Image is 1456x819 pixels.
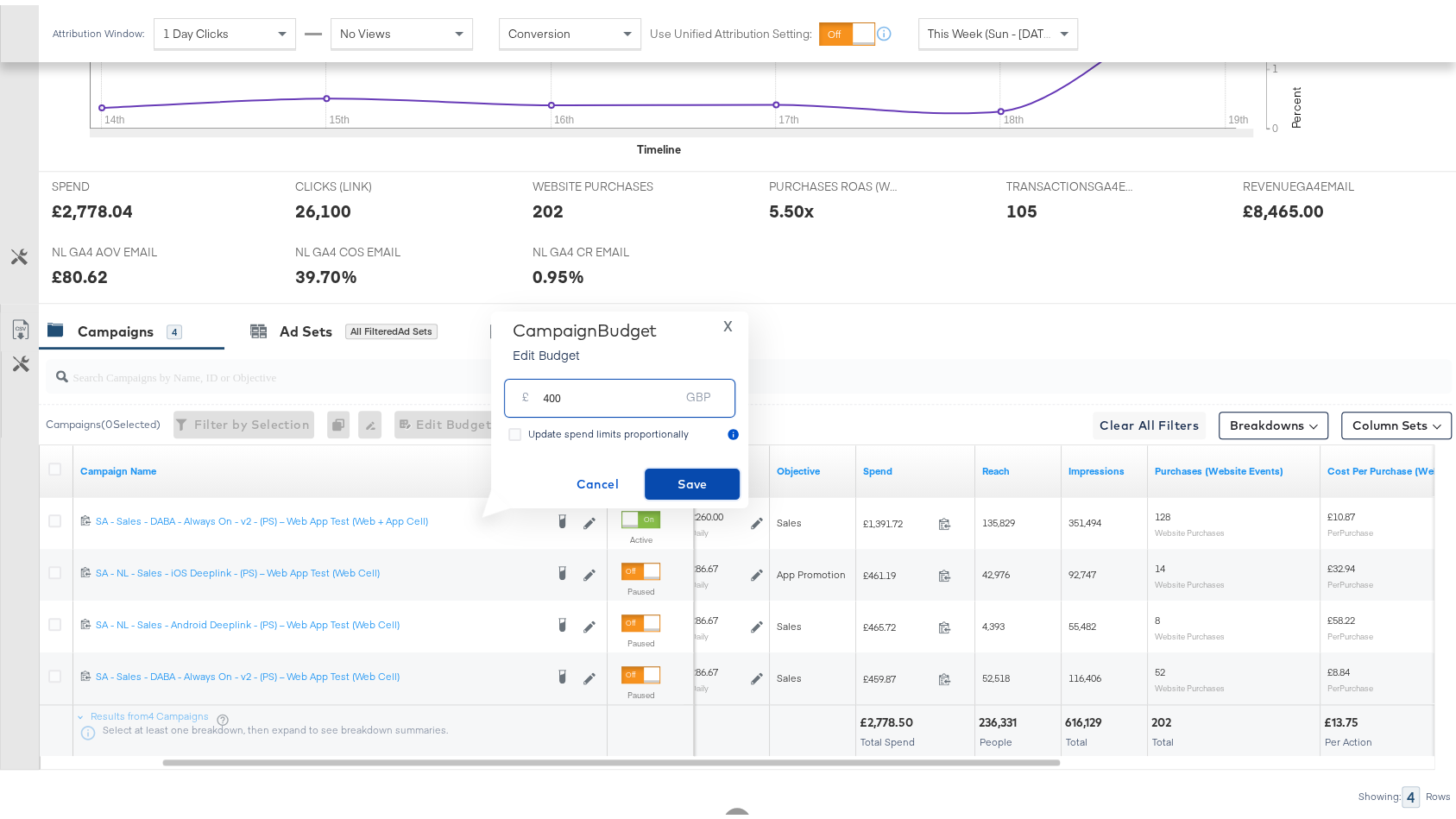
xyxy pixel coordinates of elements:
[96,509,544,526] a: SA - Sales - DABA - Always On - v2 - (PS) – Web App Test (Web + App Cell)
[280,317,332,337] div: Ad Sets
[777,614,802,627] span: Sales
[295,239,425,255] span: NL GA4 COS EMAIL
[928,21,1057,36] span: This Week (Sun - [DATE])
[1219,406,1328,434] button: Breakdowns
[650,21,812,37] label: Use Unified Attribution Setting:
[533,259,584,284] div: 0.95%
[96,509,544,523] div: SA - Sales - DABA - Always On - v2 - (PS) – Web App Test (Web + App Cell)
[295,259,357,284] div: 39.70%
[1425,785,1452,797] div: Rows
[1327,574,1373,584] sub: Per Purchase
[1068,614,1096,627] span: 55,482
[679,381,717,412] div: GBP
[979,709,1022,726] div: 236,331
[1155,626,1225,636] sub: Website Purchases
[1155,608,1160,621] span: 8
[78,317,154,337] div: Campaigns
[723,309,733,333] span: X
[645,463,740,495] button: Save
[513,341,657,358] p: Edit Budget
[690,505,723,519] div: £260.00
[1341,406,1452,434] button: Column Sets
[1100,410,1199,432] span: Clear All Filters
[1068,459,1141,473] a: The number of times your ad was served. On mobile apps an ad is counted as served the first time ...
[1243,173,1372,190] span: REVENUEGA4EMAIL
[557,469,638,490] span: Cancel
[860,730,915,743] span: Total Spend
[1155,557,1165,570] span: 14
[690,522,709,532] sub: Daily
[1068,511,1101,524] span: 351,494
[1151,709,1176,726] div: 202
[1093,406,1206,434] button: Clear All Filters
[1402,781,1420,803] div: 4
[1155,522,1225,532] sub: Website Purchases
[1155,459,1314,473] a: The number of times a purchase was made tracked by your Custom Audience pixel on your website aft...
[777,666,802,679] span: Sales
[1005,193,1037,218] div: 105
[515,381,536,412] div: £
[637,136,681,153] div: Timeline
[508,21,570,36] span: Conversion
[533,173,662,190] span: WEBSITE PURCHASES
[533,193,564,218] div: 202
[1155,660,1165,673] span: 52
[1155,677,1225,688] sub: Website Purchases
[1327,626,1373,636] sub: Per Purchase
[690,660,718,674] div: £86.67
[777,563,846,576] span: App Promotion
[46,412,161,427] div: Campaigns ( 0 Selected)
[863,564,931,576] span: £461.19
[1155,505,1170,518] span: 128
[295,193,351,218] div: 26,100
[96,613,544,630] a: SA - NL - Sales - Android Deeplink - (PS) – Web App Test (Web Cell)
[690,626,709,636] sub: Daily
[543,368,679,405] input: Enter your budget
[690,557,718,570] div: £86.67
[690,574,709,584] sub: Daily
[982,563,1010,576] span: 42,976
[1327,608,1355,621] span: £58.22
[1155,574,1225,584] sub: Website Purchases
[1358,785,1402,797] div: Showing:
[982,614,1005,627] span: 4,393
[1327,522,1373,532] sub: Per Purchase
[96,613,544,627] div: SA - NL - Sales - Android Deeplink - (PS) – Web App Test (Web Cell)
[340,21,391,36] span: No Views
[1325,730,1372,743] span: Per Action
[167,319,182,335] div: 4
[860,709,918,726] div: £2,778.50
[621,684,660,696] label: Paused
[1065,709,1107,726] div: 616,129
[982,459,1055,473] a: The number of people your ad was served to.
[863,512,931,525] span: £1,391.72
[513,315,657,336] div: Campaign Budget
[1327,677,1373,688] sub: Per Purchase
[863,459,968,473] a: The total amount spent to date.
[769,173,898,190] span: PURCHASES ROAS (WEBSITE EVENTS)
[96,561,544,578] a: SA - NL - Sales - iOS Deeplink - (PS) – Web App Test (Web Cell)
[52,193,133,218] div: £2,778.04
[96,665,544,682] a: SA - Sales - DABA - Always On - v2 - (PS) – Web App Test (Web Cell)
[345,318,438,334] div: All Filtered Ad Sets
[1005,173,1135,190] span: TRANSACTIONSGA4EMAIL
[295,173,425,190] span: CLICKS (LINK)
[621,581,660,592] label: Paused
[1066,730,1087,743] span: Total
[980,730,1012,743] span: People
[863,615,931,628] span: £465.72
[716,315,740,328] button: X
[652,469,733,490] span: Save
[52,22,145,35] div: Attribution Window:
[1243,193,1324,218] div: £8,465.00
[982,666,1010,679] span: 52,518
[68,348,1324,381] input: Search Campaigns by Name, ID or Objective
[533,239,662,255] span: NL GA4 CR EMAIL
[1289,82,1304,123] text: Percent
[863,667,931,680] span: £459.87
[690,677,709,688] sub: Daily
[769,193,814,218] div: 5.50x
[621,633,660,644] label: Paused
[982,511,1015,524] span: 135,829
[1327,505,1355,518] span: £10.87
